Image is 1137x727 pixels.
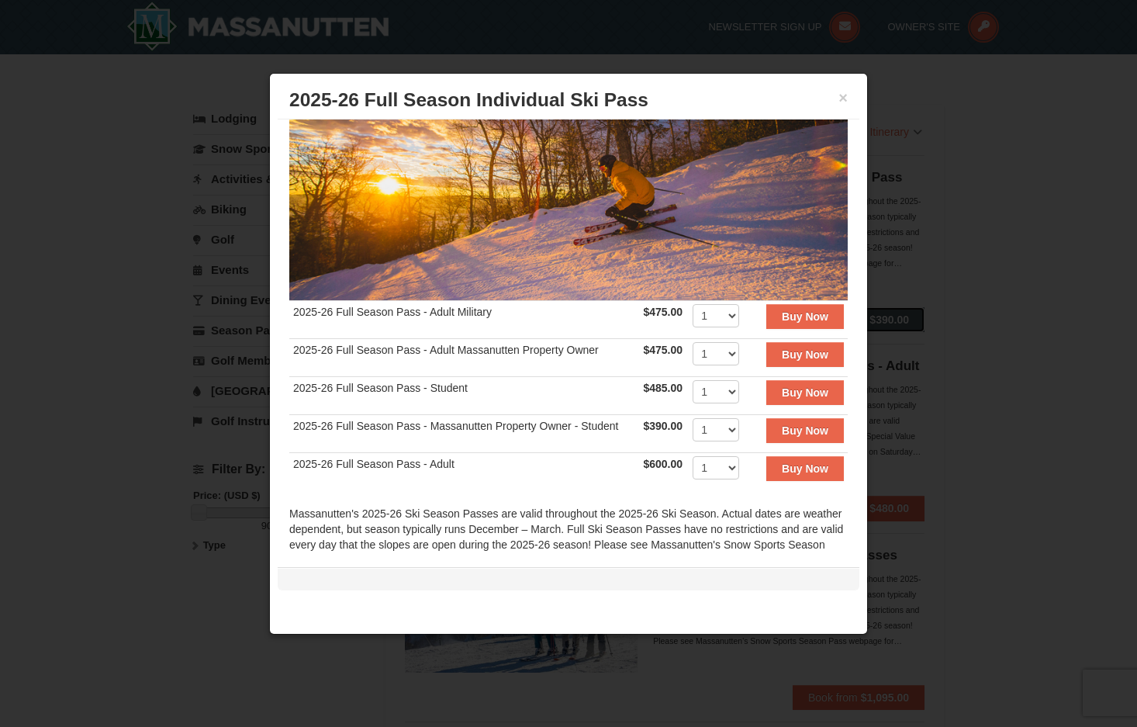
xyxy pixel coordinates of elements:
[782,348,828,361] strong: Buy Now
[289,88,848,112] h3: 2025-26 Full Season Individual Ski Pass
[766,456,844,481] button: Buy Now
[782,462,828,475] strong: Buy Now
[766,380,844,405] button: Buy Now
[643,458,683,470] strong: $600.00
[643,306,683,318] strong: $475.00
[289,452,639,490] td: 2025-26 Full Season Pass - Adult
[289,376,639,414] td: 2025-26 Full Season Pass - Student
[782,310,828,323] strong: Buy Now
[289,506,848,583] div: Massanutten's 2025-26 Ski Season Passes are valid throughout the 2025-26 Ski Season. Actual dates...
[766,304,844,329] button: Buy Now
[643,382,683,394] strong: $485.00
[643,344,683,356] strong: $475.00
[838,90,848,106] button: ×
[766,418,844,443] button: Buy Now
[643,420,683,432] strong: $390.00
[782,386,828,399] strong: Buy Now
[782,424,828,437] strong: Buy Now
[766,342,844,367] button: Buy Now
[289,338,639,376] td: 2025-26 Full Season Pass - Adult Massanutten Property Owner
[289,300,639,338] td: 2025-26 Full Season Pass - Adult Military
[289,414,639,452] td: 2025-26 Full Season Pass - Massanutten Property Owner - Student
